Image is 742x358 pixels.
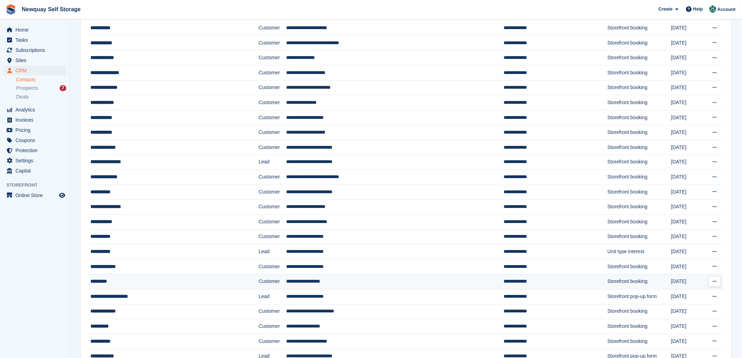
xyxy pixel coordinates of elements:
[608,140,671,155] td: Storefront booking
[15,55,58,65] span: Sites
[259,21,286,36] td: Customer
[4,190,66,200] a: menu
[6,182,70,189] span: Storefront
[16,85,66,92] a: Prospects 7
[608,80,671,95] td: Storefront booking
[15,156,58,166] span: Settings
[671,230,704,245] td: [DATE]
[259,140,286,155] td: Customer
[671,66,704,81] td: [DATE]
[671,215,704,230] td: [DATE]
[608,170,671,185] td: Storefront booking
[709,6,716,13] img: JON
[259,334,286,349] td: Customer
[259,170,286,185] td: Customer
[671,245,704,260] td: [DATE]
[608,230,671,245] td: Storefront booking
[259,275,286,290] td: Customer
[608,21,671,36] td: Storefront booking
[671,35,704,50] td: [DATE]
[671,125,704,140] td: [DATE]
[58,191,66,200] a: Preview store
[259,66,286,81] td: Customer
[259,215,286,230] td: Customer
[4,105,66,115] a: menu
[259,95,286,110] td: Customer
[259,259,286,275] td: Customer
[4,55,66,65] a: menu
[16,85,38,92] span: Prospects
[15,125,58,135] span: Pricing
[15,25,58,35] span: Home
[693,6,703,13] span: Help
[608,50,671,66] td: Storefront booking
[671,140,704,155] td: [DATE]
[4,25,66,35] a: menu
[608,259,671,275] td: Storefront booking
[608,215,671,230] td: Storefront booking
[608,110,671,125] td: Storefront booking
[608,289,671,304] td: Storefront pop-up form
[259,80,286,95] td: Customer
[15,35,58,45] span: Tasks
[671,155,704,170] td: [DATE]
[259,125,286,140] td: Customer
[608,155,671,170] td: Storefront booking
[671,289,704,304] td: [DATE]
[608,66,671,81] td: Storefront booking
[4,146,66,155] a: menu
[608,185,671,200] td: Storefront booking
[259,35,286,50] td: Customer
[608,125,671,140] td: Storefront booking
[16,94,29,100] span: Deals
[608,319,671,335] td: Storefront booking
[671,185,704,200] td: [DATE]
[60,85,66,91] div: 7
[4,156,66,166] a: menu
[671,334,704,349] td: [DATE]
[15,115,58,125] span: Invoices
[4,66,66,75] a: menu
[15,190,58,200] span: Online Store
[4,125,66,135] a: menu
[659,6,673,13] span: Create
[671,200,704,215] td: [DATE]
[259,155,286,170] td: Lead
[671,110,704,125] td: [DATE]
[16,93,66,101] a: Deals
[671,95,704,110] td: [DATE]
[15,45,58,55] span: Subscriptions
[671,304,704,319] td: [DATE]
[4,35,66,45] a: menu
[608,95,671,110] td: Storefront booking
[671,21,704,36] td: [DATE]
[4,135,66,145] a: menu
[15,66,58,75] span: CRM
[608,275,671,290] td: Storefront booking
[608,200,671,215] td: Storefront booking
[259,230,286,245] td: Customer
[259,185,286,200] td: Customer
[259,50,286,66] td: Customer
[608,304,671,319] td: Storefront booking
[671,275,704,290] td: [DATE]
[4,166,66,176] a: menu
[6,4,16,15] img: stora-icon-8386f47178a22dfd0bd8f6a31ec36ba5ce8667c1dd55bd0f319d3a0aa187defe.svg
[671,259,704,275] td: [DATE]
[15,135,58,145] span: Coupons
[608,35,671,50] td: Storefront booking
[259,289,286,304] td: Lead
[608,245,671,260] td: Unit type interest
[19,4,83,15] a: Newquay Self Storage
[16,76,66,83] a: Contacts
[15,105,58,115] span: Analytics
[259,110,286,125] td: Customer
[4,115,66,125] a: menu
[15,166,58,176] span: Capital
[259,245,286,260] td: Lead
[671,50,704,66] td: [DATE]
[259,304,286,319] td: Customer
[15,146,58,155] span: Protection
[671,319,704,335] td: [DATE]
[717,6,736,13] span: Account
